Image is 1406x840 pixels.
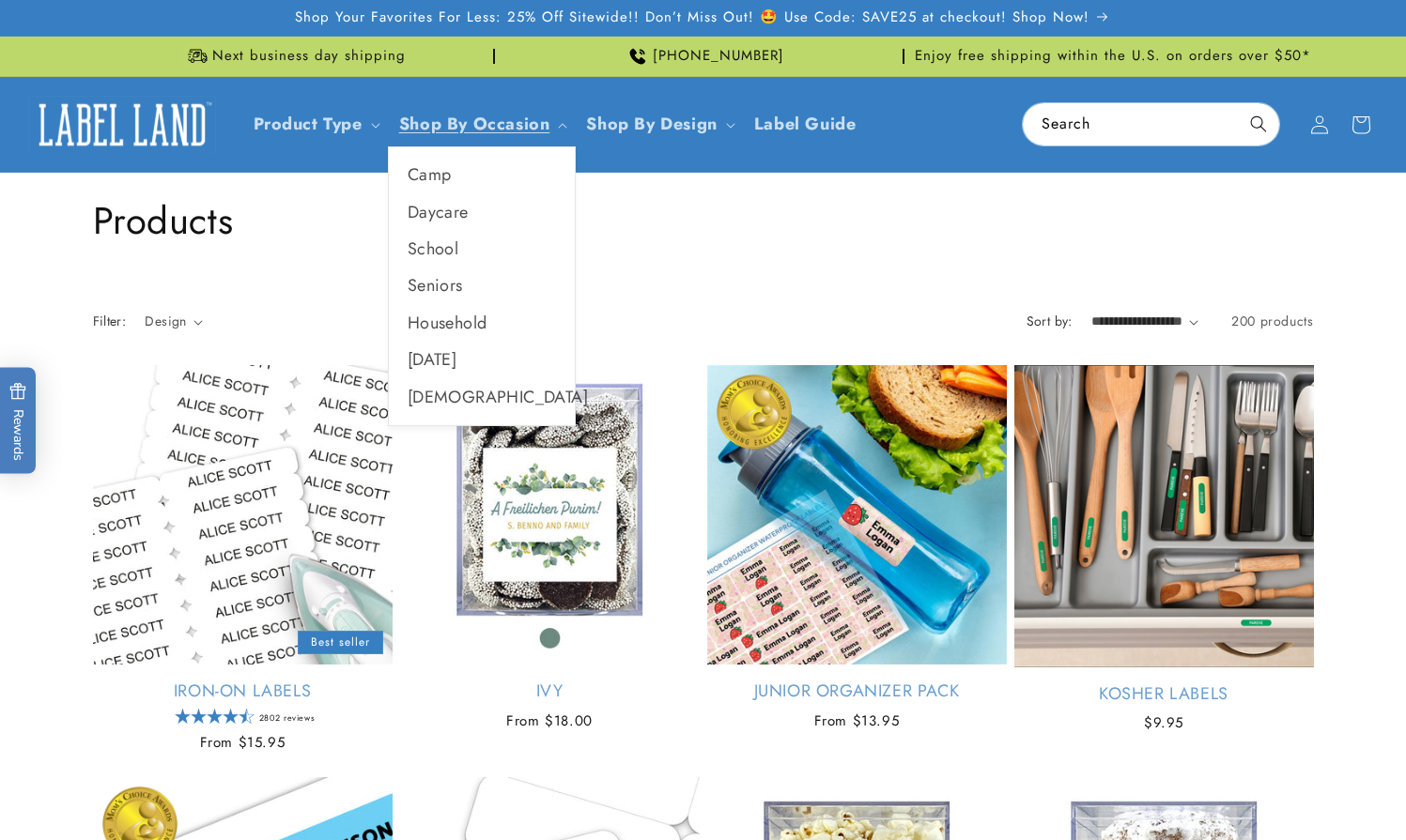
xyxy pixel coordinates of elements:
span: Enjoy free shipping within the U.S. on orders over $50* [915,47,1311,66]
a: Junior Organizer Pack [707,680,1007,702]
a: Household [389,305,575,342]
a: [DEMOGRAPHIC_DATA] [389,379,575,416]
span: Rewards [9,382,27,460]
a: Daycare [389,194,575,231]
summary: Shop By Occasion [388,102,576,146]
span: Design [145,312,186,330]
span: Shop Your Favorites For Less: 25% Off Sitewide!! Don’t Miss Out! 🤩 Use Code: SAVE25 at checkout! ... [295,8,1089,27]
a: Product Type [254,112,363,136]
h1: Products [93,196,1314,245]
a: Iron-On Labels [93,680,393,702]
a: Kosher Labels [1014,683,1314,705]
a: Seniors [389,267,575,304]
summary: Shop By Design [575,102,742,146]
div: Announcement [93,37,495,76]
span: Label Guide [754,114,857,135]
span: [PHONE_NUMBER] [653,47,784,66]
button: Search [1238,103,1279,145]
img: Label Land [28,96,216,154]
a: Shop By Design [586,112,717,136]
label: Sort by: [1027,312,1073,330]
div: Announcement [502,37,904,76]
a: Camp [389,157,575,193]
a: Label Land [22,88,224,160]
a: Ivy [400,680,700,702]
a: School [389,231,575,267]
div: Announcement [912,37,1314,76]
summary: Design (0 selected) [145,312,203,331]
span: Next business day shipping [212,47,406,66]
span: 200 products [1231,312,1313,330]
a: [DATE] [389,342,575,378]
summary: Product Type [242,102,388,146]
a: Label Guide [743,102,868,146]
span: Shop By Occasion [399,114,550,135]
h2: Filter: [93,312,127,331]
